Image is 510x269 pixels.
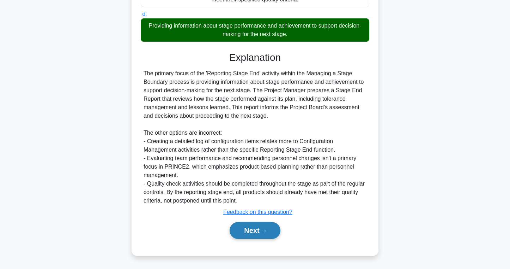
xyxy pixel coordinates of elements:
div: The primary focus of the 'Reporting Stage End' activity within the Managing a Stage Boundary proc... [144,69,366,205]
div: Providing information about stage performance and achievement to support decision-making for the ... [141,18,369,42]
h3: Explanation [145,52,365,64]
span: d. [142,11,147,17]
a: Feedback on this question? [223,209,292,215]
button: Next [230,222,280,239]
